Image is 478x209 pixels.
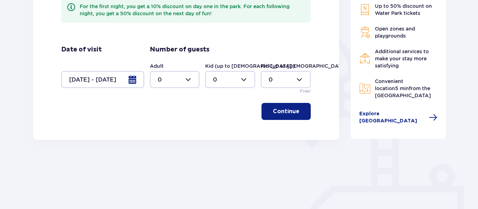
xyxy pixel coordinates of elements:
[359,110,437,125] a: Explore [GEOGRAPHIC_DATA]
[80,3,305,17] div: For the first night, you get a 10% discount on day one in the park. For each following night, you...
[375,78,431,98] span: Convenient location from the [GEOGRAPHIC_DATA]
[375,3,432,16] span: Up to 50% discount on Water Park tickets
[375,26,415,39] span: Open zones and playgrounds
[359,27,371,38] img: Grill Icon
[61,45,102,54] p: Date of visit
[359,4,371,16] img: Discount Icon
[359,110,424,125] span: Explore [GEOGRAPHIC_DATA]
[359,53,371,64] img: Restaurant Icon
[262,103,311,120] button: Continue
[261,62,351,70] label: Kid (up to [DEMOGRAPHIC_DATA].)
[300,88,311,94] p: Free!
[375,49,429,68] span: Additional services to make your stay more satisfying
[395,86,409,91] span: 5 min
[150,45,209,54] p: Number of guests
[150,62,164,70] label: Adult
[273,108,299,115] p: Continue
[359,83,371,94] img: Map Icon
[205,62,295,70] label: Kid (up to [DEMOGRAPHIC_DATA].)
